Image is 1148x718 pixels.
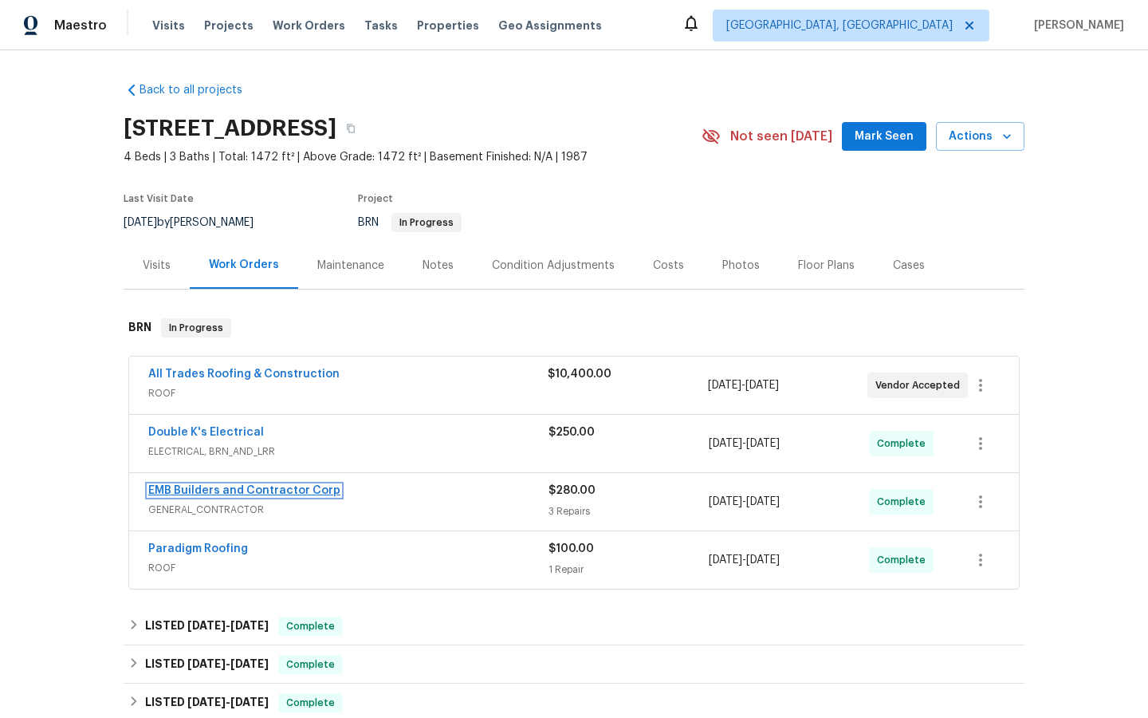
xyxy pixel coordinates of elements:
span: Complete [280,657,341,673]
a: All Trades Roofing & Construction [148,369,340,380]
span: $280.00 [548,485,596,496]
span: [DATE] [709,496,742,507]
span: [DATE] [187,696,226,708]
span: GENERAL_CONTRACTOR [148,502,548,518]
h6: BRN [128,318,151,337]
div: Cases [893,258,925,274]
a: EMB Builders and Contractor Corp [148,485,340,496]
span: [DATE] [709,438,742,449]
a: Double K's Electrical [148,427,264,438]
div: Notes [423,258,454,274]
span: - [187,696,269,708]
span: ROOF [148,560,548,576]
span: Not seen [DATE] [730,128,832,144]
span: [DATE] [746,496,780,507]
div: Costs [653,258,684,274]
div: LISTED [DATE]-[DATE]Complete [124,607,1024,645]
span: - [709,436,780,452]
span: [DATE] [230,696,269,708]
span: [GEOGRAPHIC_DATA], [GEOGRAPHIC_DATA] [726,18,953,34]
span: [DATE] [230,620,269,631]
button: Actions [936,122,1024,152]
span: BRN [358,217,462,228]
span: - [709,494,780,510]
span: [DATE] [124,217,157,228]
span: Complete [877,494,932,510]
span: 4 Beds | 3 Baths | Total: 1472 ft² | Above Grade: 1472 ft² | Basement Finished: N/A | 1987 [124,149,702,165]
span: Geo Assignments [498,18,602,34]
h6: LISTED [145,693,269,712]
span: Complete [877,552,932,568]
div: Work Orders [209,257,279,273]
span: Project [358,194,393,203]
span: Vendor Accepted [875,377,966,393]
span: Visits [152,18,185,34]
a: Paradigm Roofing [148,543,248,554]
div: Floor Plans [798,258,855,274]
div: 3 Repairs [548,503,709,519]
div: Visits [143,258,171,274]
a: Back to all projects [124,82,277,98]
span: Work Orders [273,18,345,34]
span: $10,400.00 [548,369,611,380]
div: 1 Repair [548,562,709,578]
span: [DATE] [745,380,779,391]
span: [DATE] [708,380,741,391]
span: ROOF [148,385,548,401]
div: Maintenance [317,258,384,274]
span: Tasks [364,20,398,31]
span: Projects [204,18,254,34]
button: Copy Address [336,114,365,143]
div: Photos [722,258,760,274]
span: [DATE] [187,620,226,631]
span: Last Visit Date [124,194,194,203]
div: BRN In Progress [124,302,1024,353]
span: Mark Seen [855,127,914,147]
span: Complete [877,436,932,452]
span: $250.00 [548,427,595,438]
span: [DATE] [746,554,780,566]
h6: LISTED [145,617,269,636]
span: ELECTRICAL, BRN_AND_LRR [148,444,548,460]
span: In Progress [163,320,230,336]
span: In Progress [393,218,460,227]
span: - [187,658,269,669]
span: Complete [280,618,341,634]
span: Maestro [54,18,107,34]
span: [DATE] [709,554,742,566]
div: LISTED [DATE]-[DATE]Complete [124,645,1024,684]
button: Mark Seen [842,122,926,152]
span: Actions [949,127,1012,147]
span: - [708,377,779,393]
span: - [187,620,269,631]
span: Complete [280,695,341,711]
span: [DATE] [187,658,226,669]
span: [DATE] [746,438,780,449]
span: [PERSON_NAME] [1028,18,1124,34]
div: by [PERSON_NAME] [124,213,273,232]
span: $100.00 [548,543,594,554]
h6: LISTED [145,655,269,674]
span: - [709,552,780,568]
h2: [STREET_ADDRESS] [124,120,336,136]
span: [DATE] [230,658,269,669]
span: Properties [417,18,479,34]
div: Condition Adjustments [492,258,615,274]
